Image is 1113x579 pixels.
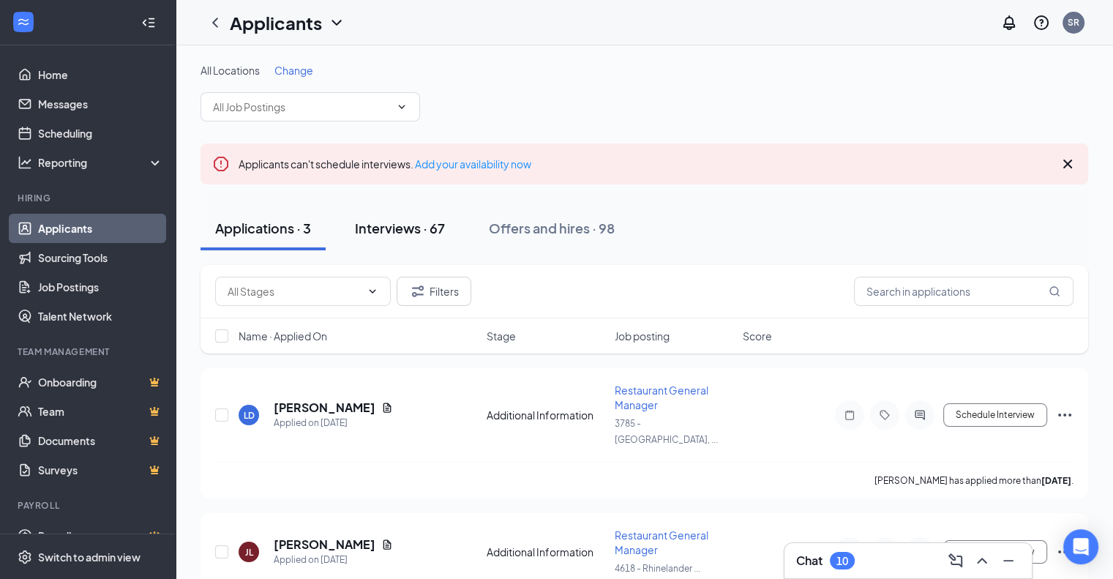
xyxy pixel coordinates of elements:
[38,302,163,331] a: Talent Network
[274,537,375,553] h5: [PERSON_NAME]
[841,409,858,421] svg: Note
[1041,475,1071,486] b: [DATE]
[274,553,393,567] div: Applied on [DATE]
[1056,406,1073,424] svg: Ellipses
[854,277,1073,306] input: Search in applications
[615,329,670,343] span: Job posting
[743,329,772,343] span: Score
[1063,529,1098,564] div: Open Intercom Messenger
[38,214,163,243] a: Applicants
[18,155,32,170] svg: Analysis
[409,283,427,300] svg: Filter
[328,14,345,31] svg: ChevronDown
[396,101,408,113] svg: ChevronDown
[38,367,163,397] a: OnboardingCrown
[970,549,994,572] button: ChevronUp
[274,64,313,77] span: Change
[38,455,163,485] a: SurveysCrown
[38,426,163,455] a: DocumentsCrown
[487,329,516,343] span: Stage
[381,539,393,550] svg: Document
[215,219,311,237] div: Applications · 3
[615,384,708,411] span: Restaurant General Manager
[836,555,848,567] div: 10
[796,553,822,569] h3: Chat
[18,550,32,564] svg: Settings
[38,243,163,272] a: Sourcing Tools
[274,400,375,416] h5: [PERSON_NAME]
[973,552,991,569] svg: ChevronUp
[206,14,224,31] svg: ChevronLeft
[397,277,471,306] button: Filter Filters
[355,219,445,237] div: Interviews · 67
[1059,155,1076,173] svg: Cross
[18,192,160,204] div: Hiring
[244,409,255,422] div: LD
[943,403,1047,427] button: Schedule Interview
[367,285,378,297] svg: ChevronDown
[615,528,708,556] span: Restaurant General Manager
[876,409,893,421] svg: Tag
[415,157,531,171] a: Add your availability now
[38,119,163,148] a: Scheduling
[18,345,160,358] div: Team Management
[239,329,327,343] span: Name · Applied On
[201,64,260,77] span: All Locations
[1000,552,1017,569] svg: Minimize
[874,474,1073,487] p: [PERSON_NAME] has applied more than .
[947,552,964,569] svg: ComposeMessage
[38,60,163,89] a: Home
[38,397,163,426] a: TeamCrown
[911,409,929,421] svg: ActiveChat
[38,272,163,302] a: Job Postings
[239,157,531,171] span: Applicants can't schedule interviews.
[38,521,163,550] a: PayrollCrown
[943,540,1047,564] button: Schedule Interview
[489,219,615,237] div: Offers and hires · 98
[615,418,718,445] span: 3785 - [GEOGRAPHIC_DATA], ...
[1068,16,1079,29] div: SR
[228,283,361,299] input: All Stages
[245,546,253,559] div: JL
[381,402,393,414] svg: Document
[487,408,606,422] div: Additional Information
[18,499,160,512] div: Payroll
[141,15,156,30] svg: Collapse
[944,549,967,572] button: ComposeMessage
[38,155,164,170] div: Reporting
[1056,543,1073,561] svg: Ellipses
[487,545,606,559] div: Additional Information
[274,416,393,430] div: Applied on [DATE]
[212,155,230,173] svg: Error
[213,99,390,115] input: All Job Postings
[1000,14,1018,31] svg: Notifications
[997,549,1020,572] button: Minimize
[230,10,322,35] h1: Applicants
[38,89,163,119] a: Messages
[16,15,31,29] svg: WorkstreamLogo
[1033,14,1050,31] svg: QuestionInfo
[615,563,700,574] span: 4618 - Rhinelander ...
[1049,285,1060,297] svg: MagnifyingGlass
[38,550,140,564] div: Switch to admin view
